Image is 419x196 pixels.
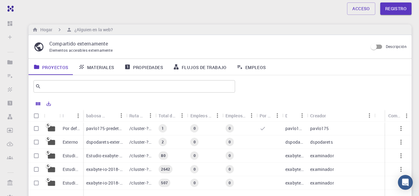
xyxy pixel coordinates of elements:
font: 0 [194,126,196,131]
font: Elementos accesibles externamente [49,48,113,53]
button: Menú [116,111,126,120]
font: 80 [161,153,165,158]
font: dspodarets [285,139,308,145]
font: Externo [63,139,78,145]
font: /cluster-???-home/pavlo175/pavlo175-default [129,125,222,131]
font: Materiales [87,64,114,70]
div: Ruta CLI [126,110,155,122]
font: Por defecto [260,113,283,119]
font: Creador [310,113,326,119]
font: 0 [229,153,231,158]
font: 0 [194,180,196,185]
font: Ruta CLI [129,113,146,119]
font: Empleos Enviar [190,113,221,119]
font: Registro [385,6,407,11]
font: pavlo175 [285,125,304,131]
font: Compartido externamente [49,40,108,47]
button: Exportar [43,99,54,109]
font: 0 [194,153,196,158]
font: pavlo175 [310,125,329,131]
button: Clasificar [106,111,116,120]
div: Nombre [60,110,83,122]
div: Accounting slug [86,110,106,122]
font: 0 [229,180,231,185]
div: Jobs Active [225,110,247,122]
div: Empleos Enviar [187,110,222,122]
button: Clasificar [287,111,297,120]
button: Clasificar [63,111,73,121]
font: /cluster-???-inicio/dspodarets/dspodarets-externo [129,139,230,145]
font: exabyte-io [285,166,306,172]
div: Total de empleos [155,110,187,122]
font: Estudio bg 2018, fase III [63,166,110,172]
font: Hogar [40,27,53,33]
button: Columnas [33,99,43,109]
font: Proyectos [42,64,69,70]
button: Menú [402,111,412,121]
font: 2 [162,139,164,144]
font: Propiedades [133,64,163,70]
nav: migaja de pan [31,26,114,33]
div: babosa contable [83,110,126,122]
font: pavlo175-predeterminado [86,125,138,131]
font: Por defecto [63,125,86,131]
font: examinador [310,180,334,186]
img: logo [5,6,14,12]
font: 0 [194,167,196,172]
button: Menú [364,111,374,120]
button: Menú [73,111,83,121]
font: ¿Alguien en la web? [74,27,113,33]
font: Estudio exabyte-io-2018-bg-fase-i-ph [86,153,159,159]
div: Dueño [282,110,307,122]
div: Por defecto [256,110,282,122]
font: 0 [194,139,196,144]
font: 2642 [161,167,170,172]
font: Empleos activos [225,113,258,119]
font: examinador [310,166,334,172]
font: dspodarets-externo [86,139,125,145]
a: Acceso [347,2,375,15]
font: Empleos [245,64,266,70]
div: Creador [307,110,374,122]
div: Empleos activos [222,110,256,122]
font: babosa contable [86,113,119,119]
font: 507 [161,180,167,185]
font: /cluster-???-share/grupos/exabyte-io/exabyte-io-2018-bg-estudio-fase-iii [129,166,275,172]
font: 1 [162,126,164,131]
div: Comportamiento [385,110,412,122]
font: examinador [310,153,334,159]
font: 0 [229,126,231,131]
button: Clasificar [326,111,336,120]
font: exabyte-io-2018-bg-estudio-fase-iii [86,166,156,172]
button: Menú [247,111,256,120]
div: Icono [44,110,60,122]
button: Menú [272,111,282,120]
button: Menú [297,111,307,120]
font: exabyte-io [285,180,306,186]
div: Abrir Intercom Messenger [398,175,413,190]
font: /cluster-???-share/grupos/exabyte-io/exabyte-io-2018-bg-estudio-fase-i-ph [129,153,279,159]
font: Descripción [386,44,407,49]
font: exabyte-io-2018-bg-estudio-fase-i [86,180,153,186]
font: Acceso [352,6,370,11]
font: exabyte-io [285,153,306,159]
a: Registro [380,2,412,15]
font: Flujos de trabajo [182,64,227,70]
button: Menú [145,111,155,120]
font: /cluster-???-share/grupos/exabyte-io/exabyte-io-2018-bg-estudio-fase-i [129,180,273,186]
font: Estudio bg 2018, fase i, fase ph [63,153,124,159]
button: Menú [212,111,222,120]
font: Total de empleos [158,113,192,119]
font: Estudio bg 2018, fase I [63,180,108,186]
font: 0 [229,167,231,172]
font: dspodarets [310,139,333,145]
button: Menú [177,111,187,120]
font: 0 [229,139,231,144]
